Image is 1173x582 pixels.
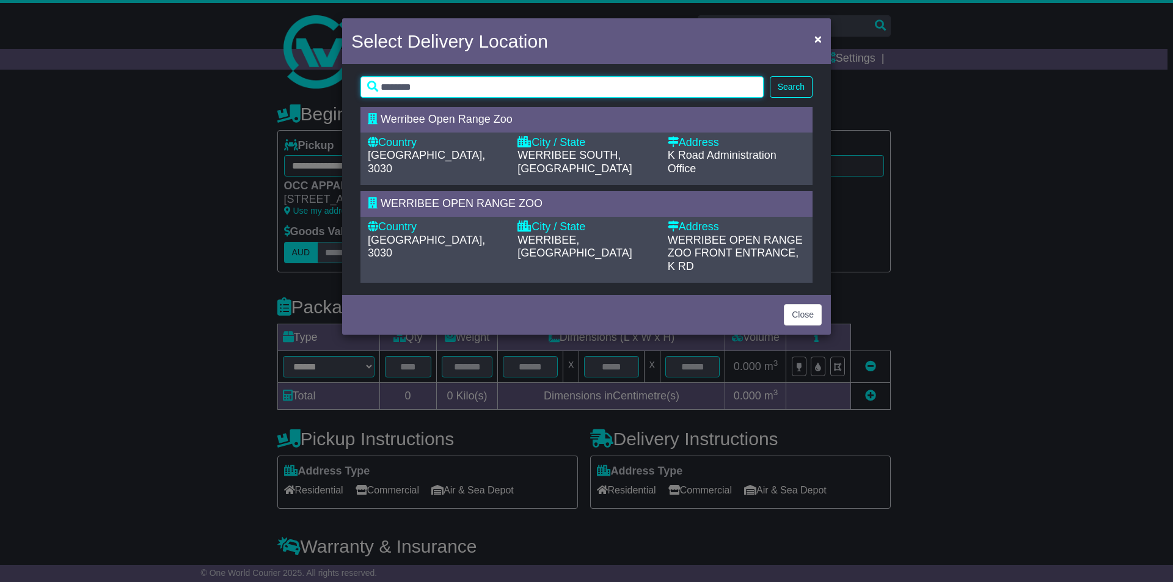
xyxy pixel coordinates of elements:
div: Address [668,220,805,234]
button: Close [784,304,822,326]
span: WERRIBEE OPEN RANGE ZOO [668,234,803,260]
span: WERRIBEE SOUTH, [GEOGRAPHIC_DATA] [517,149,632,175]
span: Werribee Open Range Zoo [381,113,513,125]
button: Search [770,76,813,98]
div: Country [368,220,505,234]
span: × [814,32,822,46]
span: Administration Office [668,149,777,175]
div: City / State [517,220,655,234]
span: FRONT ENTRANCE, K RD [668,247,799,272]
span: WERRIBEE, [GEOGRAPHIC_DATA] [517,234,632,260]
span: K Road [668,149,704,161]
button: Close [808,26,828,51]
span: [GEOGRAPHIC_DATA], 3030 [368,234,485,260]
div: Country [368,136,505,150]
span: [GEOGRAPHIC_DATA], 3030 [368,149,485,175]
span: WERRIBEE OPEN RANGE ZOO [381,197,543,209]
h4: Select Delivery Location [351,27,548,55]
div: City / State [517,136,655,150]
div: Address [668,136,805,150]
